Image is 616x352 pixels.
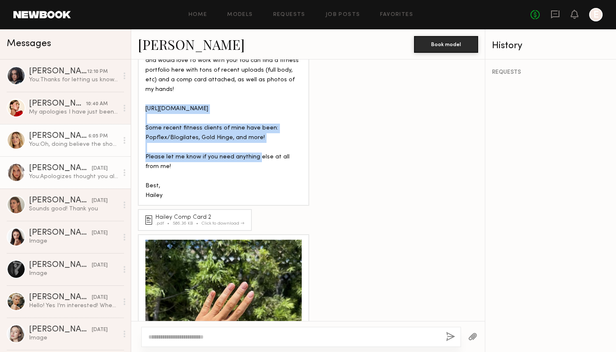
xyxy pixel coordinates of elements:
div: [DATE] [92,197,108,205]
a: Requests [273,12,305,18]
div: Sounds good! Thank you [29,205,118,213]
a: Book model [414,40,478,47]
div: History [492,41,609,51]
div: My apologies I have just been back to back chasing my tail with work ! I have full availability [... [29,108,118,116]
div: [PERSON_NAME] [29,326,92,334]
a: Models [227,12,253,18]
div: You: Oh, doing believe the shoot date was shared earlier. It's [DATE] in the AM. [29,140,118,148]
div: .pdf [155,221,173,226]
div: [DATE] [92,294,108,302]
div: Image [29,269,118,277]
div: Image [29,237,118,245]
div: [PERSON_NAME] [29,293,92,302]
div: [PERSON_NAME] [29,197,92,205]
a: Favorites [380,12,413,18]
div: REQUESTS [492,70,609,75]
button: Book model [414,36,478,53]
div: You: Apologizes thought you already had the information. It's [DATE] AM. [29,173,118,181]
div: [DATE] [92,326,108,334]
a: Home [189,12,207,18]
div: [DATE] [92,261,108,269]
div: 586.36 KB [173,221,202,226]
div: Image [29,334,118,342]
div: [PERSON_NAME] [29,132,88,140]
a: E [589,8,603,21]
div: Hailey Comp Card 2 [155,215,247,220]
div: Click to download [202,221,244,226]
div: [PERSON_NAME] [29,100,86,108]
a: Job Posts [326,12,360,18]
div: 12:10 PM [87,68,108,76]
div: Hello! Yes I’m interested! When is the photoshoot? I will be traveling for the next few weeks, so... [29,302,118,310]
div: 10:40 AM [86,100,108,108]
div: [PERSON_NAME] [29,67,87,76]
div: [PERSON_NAME] [29,229,92,237]
div: [DATE] [92,229,108,237]
span: Messages [7,39,51,49]
a: Hailey Comp Card 2.pdf586.36 KBClick to download [145,215,247,226]
div: Hi! Thank you for thinking of me. I am 100% comfortable and would love to work with you! You can ... [145,47,302,201]
div: [DATE] [92,165,108,173]
a: [PERSON_NAME] [138,35,245,53]
div: 6:05 PM [88,132,108,140]
div: You: Thanks for letting us know. We'll make a final talent select by [DATE] AM. Keep you posted. [29,76,118,84]
div: [PERSON_NAME] [29,164,92,173]
div: [PERSON_NAME] [29,261,92,269]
